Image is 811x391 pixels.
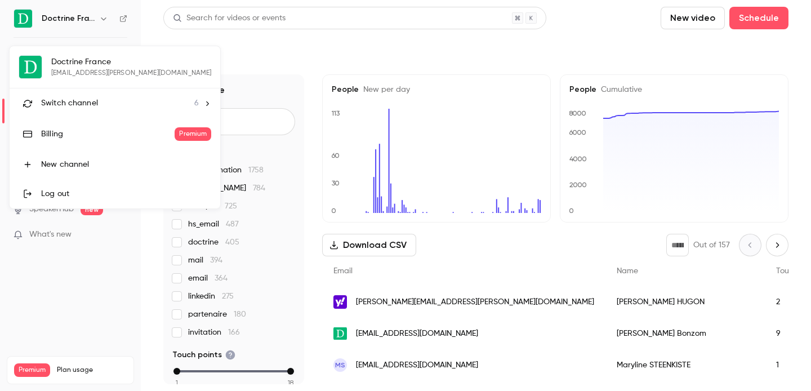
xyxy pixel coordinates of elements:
[41,159,211,170] div: New channel
[194,97,199,109] span: 6
[41,97,98,109] span: Switch channel
[175,127,211,141] span: Premium
[41,128,175,140] div: Billing
[41,188,211,199] div: Log out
